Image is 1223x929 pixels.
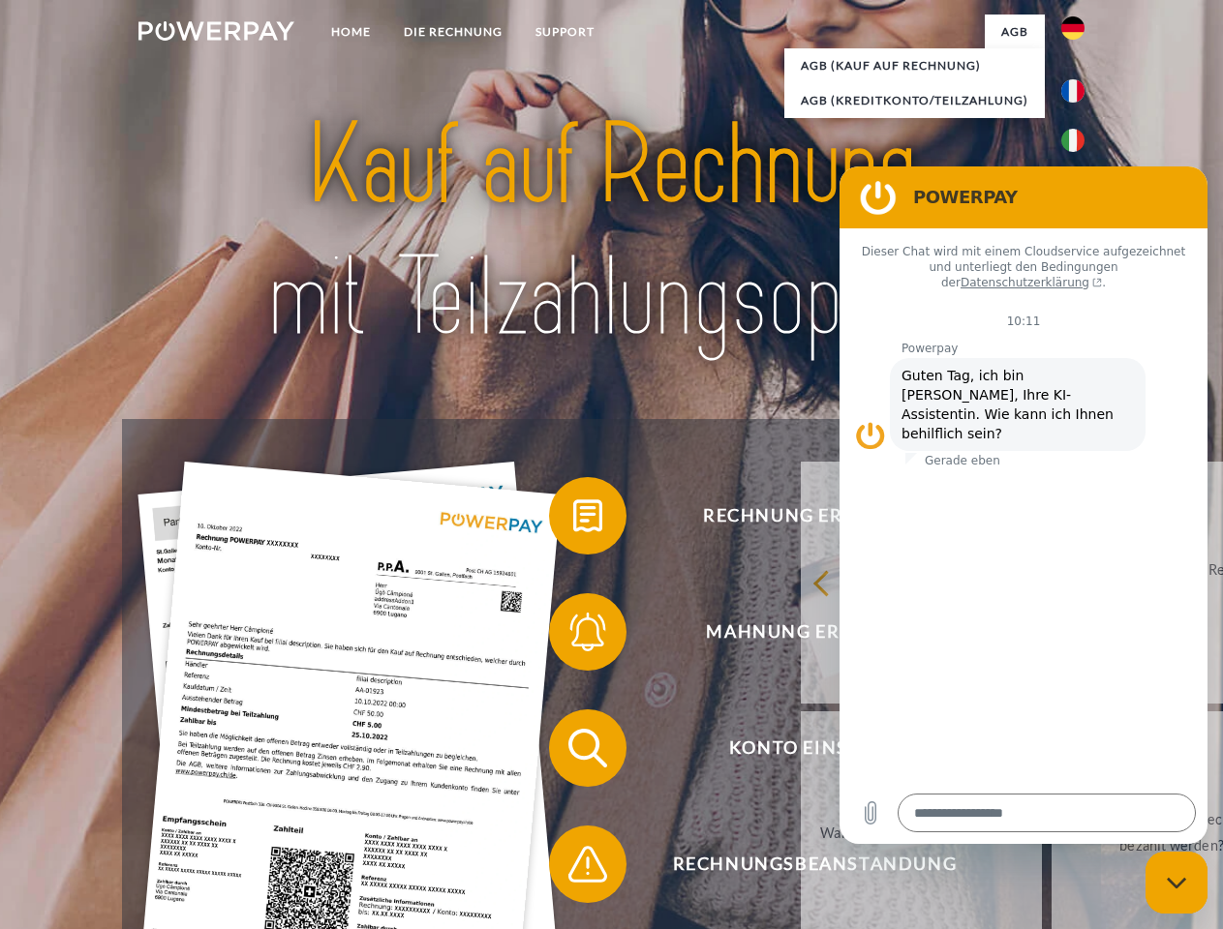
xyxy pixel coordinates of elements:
[1146,852,1208,914] iframe: Schaltfläche zum Öffnen des Messaging-Fensters; Konversation läuft
[564,840,612,888] img: qb_warning.svg
[519,15,611,49] a: SUPPORT
[564,492,612,540] img: qb_bill.svg
[549,593,1053,671] button: Mahnung erhalten?
[549,477,1053,554] button: Rechnung erhalten?
[315,15,387,49] a: Home
[138,21,294,41] img: logo-powerpay-white.svg
[784,83,1045,118] a: AGB (Kreditkonto/Teilzahlung)
[387,15,519,49] a: DIE RECHNUNG
[564,724,612,772] img: qb_search.svg
[812,819,1030,845] div: Wann erhalte ich die Rechnung?
[1061,16,1085,40] img: de
[564,608,612,656] img: qb_bell.svg
[549,825,1053,903] button: Rechnungsbeanstandung
[549,709,1053,787] button: Konto einsehen
[985,15,1045,49] a: agb
[1061,79,1085,103] img: fr
[784,48,1045,83] a: AGB (Kauf auf Rechnung)
[1061,129,1085,152] img: it
[840,166,1208,844] iframe: Messaging-Fenster
[812,569,1030,595] div: zurück
[185,93,1038,371] img: title-powerpay_de.svg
